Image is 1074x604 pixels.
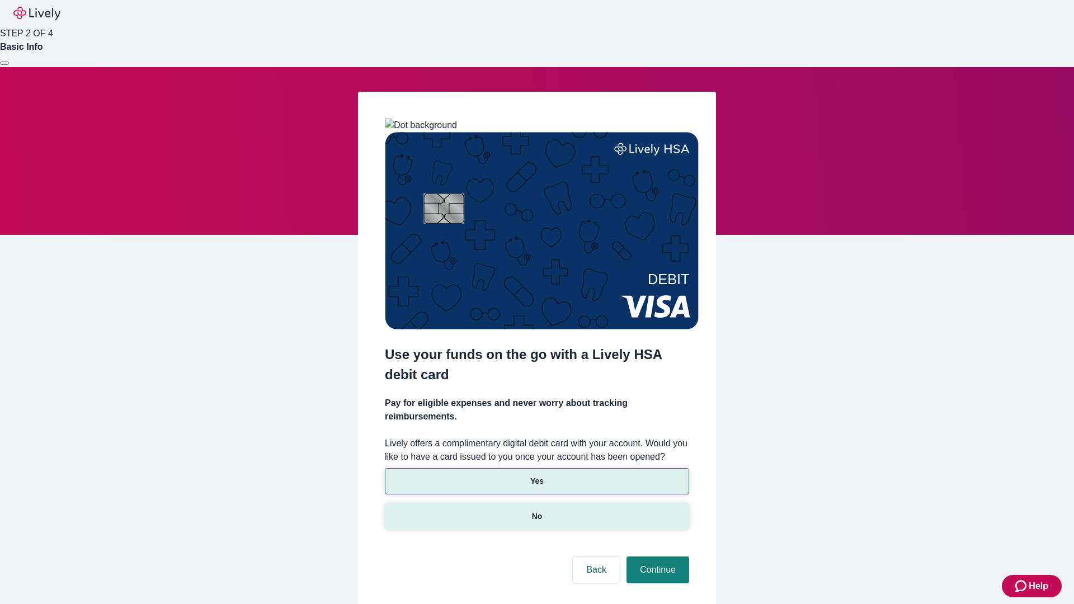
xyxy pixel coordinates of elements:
[1002,575,1062,597] button: Zendesk support iconHelp
[1029,579,1048,593] span: Help
[532,511,543,522] p: No
[385,397,689,423] h4: Pay for eligible expenses and never worry about tracking reimbursements.
[13,7,60,20] img: Lively
[530,475,544,487] p: Yes
[385,437,689,464] label: Lively offers a complimentary digital debit card with your account. Would you like to have a card...
[385,345,689,385] h2: Use your funds on the go with a Lively HSA debit card
[626,556,689,583] button: Continue
[385,503,689,530] button: No
[1015,579,1029,593] svg: Zendesk support icon
[385,119,457,132] img: Dot background
[385,468,689,494] button: Yes
[385,132,699,329] img: Debit card
[573,556,620,583] button: Back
